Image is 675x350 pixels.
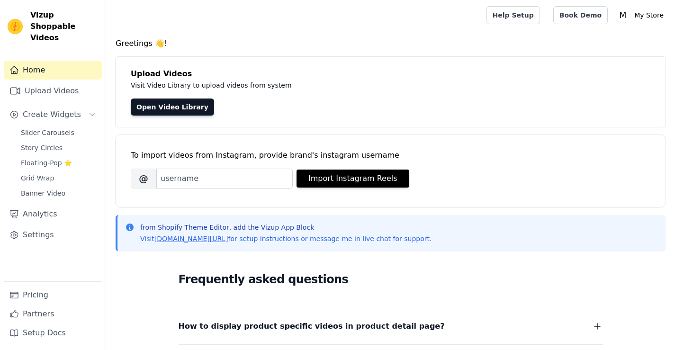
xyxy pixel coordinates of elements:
a: Analytics [4,205,102,224]
span: Story Circles [21,143,63,153]
a: Upload Videos [4,81,102,100]
p: My Store [630,7,667,24]
a: Story Circles [15,141,102,154]
a: Floating-Pop ⭐ [15,156,102,170]
span: Slider Carousels [21,128,74,137]
span: Grid Wrap [21,173,54,183]
button: Import Instagram Reels [297,170,409,188]
span: Floating-Pop ⭐ [21,158,72,168]
h4: Upload Videos [131,68,650,80]
a: Banner Video [15,187,102,200]
span: @ [131,169,156,188]
button: Create Widgets [4,105,102,124]
a: Book Demo [553,6,608,24]
div: To import videos from Instagram, provide brand's instagram username [131,150,650,161]
span: How to display product specific videos in product detail page? [179,320,445,333]
p: from Shopify Theme Editor, add the Vizup App Block [140,223,432,232]
a: Grid Wrap [15,171,102,185]
a: Slider Carousels [15,126,102,139]
a: Home [4,61,102,80]
a: Setup Docs [4,323,102,342]
a: Help Setup [486,6,540,24]
a: [DOMAIN_NAME][URL] [154,235,228,242]
input: username [156,169,293,188]
img: Vizup [8,19,23,34]
h2: Frequently asked questions [179,270,603,289]
button: M My Store [615,7,667,24]
p: Visit for setup instructions or message me in live chat for support. [140,234,432,243]
span: Vizup Shoppable Videos [30,9,98,44]
a: Settings [4,225,102,244]
p: Visit Video Library to upload videos from system [131,80,555,91]
text: M [620,10,627,20]
a: Pricing [4,286,102,305]
a: Partners [4,305,102,323]
span: Banner Video [21,188,65,198]
button: How to display product specific videos in product detail page? [179,320,603,333]
h4: Greetings 👋! [116,38,666,49]
span: Create Widgets [23,109,81,120]
a: Open Video Library [131,99,214,116]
